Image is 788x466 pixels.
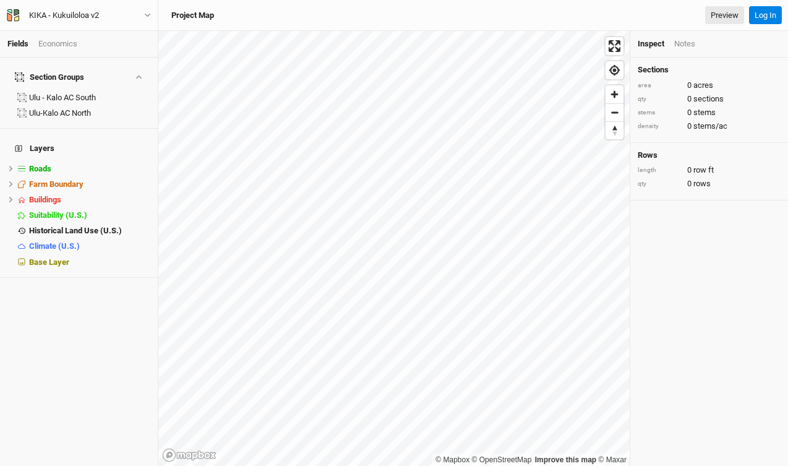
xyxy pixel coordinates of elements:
[6,9,152,22] button: KIKA - Kukuiloloa v2
[29,210,150,220] div: Suitability (U.S.)
[29,257,69,267] span: Base Layer
[638,165,781,176] div: 0
[133,73,143,81] button: Show section groups
[693,165,714,176] span: row ft
[705,6,744,25] a: Preview
[29,9,99,22] div: KIKA - Kukuiloloa v2
[15,72,84,82] div: Section Groups
[606,122,623,139] span: Reset bearing to north
[158,31,630,466] canvas: Map
[606,37,623,55] button: Enter fullscreen
[638,80,781,91] div: 0
[638,81,681,90] div: area
[606,61,623,79] button: Find my location
[435,455,469,464] a: Mapbox
[638,107,781,118] div: 0
[693,93,724,105] span: sections
[638,179,681,189] div: qty
[29,241,150,251] div: Climate (U.S.)
[638,95,681,104] div: qty
[7,136,150,161] h4: Layers
[638,122,681,131] div: density
[606,104,623,121] span: Zoom out
[606,103,623,121] button: Zoom out
[638,93,781,105] div: 0
[29,210,87,220] span: Suitability (U.S.)
[638,108,681,118] div: stems
[29,226,122,235] span: Historical Land Use (U.S.)
[7,39,28,48] a: Fields
[171,11,214,20] h3: Project Map
[29,93,150,103] div: Ulu - Kalo AC South
[693,107,716,118] span: stems
[598,455,627,464] a: Maxar
[29,226,150,236] div: Historical Land Use (U.S.)
[638,121,781,132] div: 0
[29,179,150,189] div: Farm Boundary
[29,179,84,189] span: Farm Boundary
[29,164,150,174] div: Roads
[674,38,695,50] div: Notes
[638,166,681,175] div: length
[693,178,711,189] span: rows
[638,150,781,160] h4: Rows
[29,257,150,267] div: Base Layer
[693,80,713,91] span: acres
[29,195,150,205] div: Buildings
[638,38,664,50] div: Inspect
[29,108,150,118] div: Ulu-Kalo AC North
[638,65,781,75] h4: Sections
[606,85,623,103] button: Zoom in
[29,195,61,204] span: Buildings
[29,241,80,251] span: Climate (U.S.)
[29,164,51,173] span: Roads
[693,121,727,132] span: stems/ac
[472,455,532,464] a: OpenStreetMap
[38,38,77,50] div: Economics
[638,178,781,189] div: 0
[749,6,782,25] button: Log In
[162,448,216,462] a: Mapbox logo
[606,121,623,139] button: Reset bearing to north
[535,455,596,464] a: Improve this map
